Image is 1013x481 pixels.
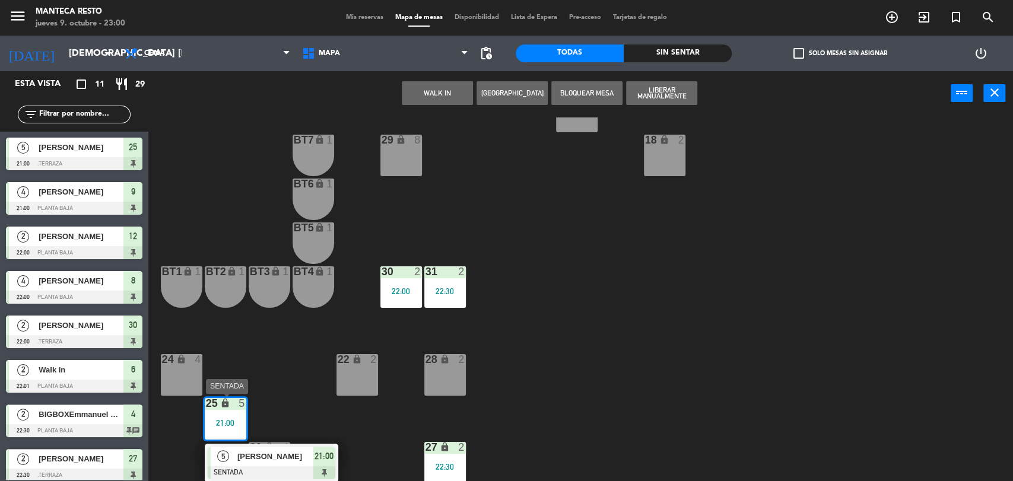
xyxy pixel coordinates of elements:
span: [PERSON_NAME] [39,453,123,465]
span: 2 [17,364,29,376]
div: 5 [239,398,246,409]
span: Tarjetas de regalo [607,14,673,21]
div: 2 [414,266,421,277]
i: search [981,10,995,24]
i: lock [352,354,362,364]
span: 5 [17,142,29,154]
span: 2 [17,231,29,243]
div: 24 [162,354,163,365]
i: restaurant [115,77,129,91]
span: check_box_outline_blank [793,48,804,59]
i: add_circle_outline [885,10,899,24]
div: 21:00 [205,419,246,427]
span: [PERSON_NAME] [39,141,123,154]
div: 22:00 [380,287,422,295]
i: lock [440,354,450,364]
i: lock [264,442,274,452]
span: 4 [131,407,135,421]
i: power_settings_new [973,46,987,60]
div: 4 [282,442,290,453]
div: 2 [458,266,465,277]
i: turned_in_not [949,10,963,24]
span: 4 [17,275,29,287]
span: pending_actions [479,46,493,60]
span: 29 [135,78,145,91]
span: Disponibilidad [449,14,505,21]
span: 11 [95,78,104,91]
div: 1 [326,266,334,277]
span: MAPA [319,49,340,58]
i: lock [220,398,230,408]
i: lock [315,266,325,276]
div: 18 [645,135,646,145]
div: 2 [458,354,465,365]
div: Manteca Resto [36,6,125,18]
button: menu [9,7,27,29]
div: jueves 9. octubre - 23:00 [36,18,125,30]
button: Liberar Manualmente [626,81,697,105]
span: 12 [129,229,137,243]
div: 2 [458,442,465,453]
i: arrow_drop_down [101,46,116,60]
span: 27 [129,451,137,466]
button: close [983,84,1005,102]
span: 8 [131,273,135,288]
span: 5 [217,450,229,462]
div: 2 [678,135,685,145]
button: WALK IN [402,81,473,105]
div: 25 [206,398,207,409]
div: 22:30 [424,463,466,471]
div: Sin sentar [624,44,732,62]
span: 2 [17,320,29,332]
i: lock [315,135,325,145]
i: menu [9,7,27,25]
div: 1 [326,222,334,233]
span: Pre-acceso [563,14,607,21]
span: Walk In [39,364,123,376]
span: 2 [17,453,29,465]
div: Esta vista [6,77,85,91]
i: lock [396,135,406,145]
input: Filtrar por nombre... [38,108,130,121]
span: Cena [144,49,165,58]
span: [PERSON_NAME] [39,186,123,198]
div: 8 [414,135,421,145]
i: lock [659,135,669,145]
div: 22:30 [424,287,466,295]
span: BIGBOXEmmanuel Gemelli [39,408,123,421]
button: power_input [951,84,973,102]
span: 9 [131,184,135,199]
i: close [987,85,1002,100]
span: 6 [131,362,135,377]
div: 4 [195,354,202,365]
button: Bloquear Mesa [551,81,623,105]
i: lock [271,266,281,276]
i: lock [315,179,325,189]
div: 2 [370,354,377,365]
i: lock [176,354,186,364]
span: 25 [129,140,137,154]
span: 4 [17,186,29,198]
i: lock [183,266,193,276]
span: [PERSON_NAME] [237,450,313,463]
i: power_input [955,85,969,100]
div: 1 [195,266,202,277]
i: crop_square [74,77,88,91]
span: [PERSON_NAME] [39,230,123,243]
div: BT1 [162,266,163,277]
div: 1 [239,266,246,277]
span: 2 [17,409,29,421]
div: 1 [326,135,334,145]
label: Solo mesas sin asignar [793,48,887,59]
div: Todas [516,44,624,62]
div: SENTADA [206,379,248,394]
